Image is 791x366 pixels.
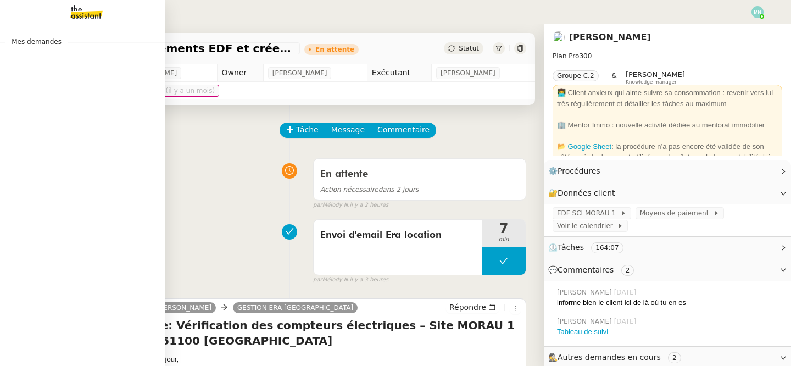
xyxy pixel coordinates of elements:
span: & [612,70,617,85]
span: par [313,201,322,210]
span: Message [331,124,365,136]
span: Procédures [558,167,600,175]
nz-tag: Groupe C.2 [553,70,599,81]
span: Plan Pro [553,52,579,60]
a: Tableau de suivi [557,328,608,336]
nz-tag: 164:07 [591,242,623,253]
span: [PERSON_NAME] [557,317,614,326]
span: min [482,235,526,245]
span: En attente [320,169,368,179]
span: 💬 [548,265,638,274]
td: Exécutant [367,64,431,82]
span: Commentaires [558,265,614,274]
app-user-label: Knowledge manager [626,70,685,85]
span: [DATE] [614,317,639,326]
span: (il y a un mois) [166,87,215,95]
span: Vérifier abonnements EDF et créer tableau consommation [57,43,296,54]
span: [PERSON_NAME] [441,68,495,79]
span: Données client [558,188,615,197]
span: Knowledge manager [626,79,677,85]
span: 300 [579,52,592,60]
span: Statut [459,45,479,52]
span: EDF SCI MORAU 1 [557,208,620,219]
a: [PERSON_NAME] [152,303,216,313]
span: [PERSON_NAME] [557,287,614,297]
img: svg [751,6,764,18]
span: ⚙️ [548,165,605,178]
button: Commentaire [371,123,436,138]
div: : la procédure n’a pas encore été validée de son côté, mais le document utilisé pour le pilotage ... [557,141,778,174]
div: 🔐Données client [544,182,791,204]
span: 7 [482,222,526,235]
span: Voir le calendrier [557,220,617,231]
img: users%2FW7e7b233WjXBv8y9FJp8PJv22Cs1%2Favatar%2F21b3669d-5595-472e-a0ea-de11407c45ae [553,31,565,43]
nz-tag: 2 [621,265,634,276]
span: Répondre [449,302,486,313]
span: Commentaire [377,124,430,136]
button: Message [325,123,371,138]
div: 🏢 Mentor Immo : nouvelle activité dédiée au mentorat immobilier [557,120,778,131]
a: [PERSON_NAME] [569,32,651,42]
span: il y a 2 heures [349,201,388,210]
h4: Re: Vérification des compteurs électriques – Site MORAU 1 – 51100 [GEOGRAPHIC_DATA] [152,318,521,348]
span: [PERSON_NAME] [626,70,685,79]
div: informe bien le client ici de là où tu en es [557,297,782,308]
span: il y a 3 heures [349,275,388,285]
div: 👨‍💻 Client anxieux qui aime suivre sa consommation : revenir vers lui très régulièrement et détai... [557,87,778,109]
span: 🕵️ [548,353,686,362]
td: Owner [217,64,263,82]
span: dans 2 jours [320,186,419,193]
button: Répondre [445,301,500,313]
span: ⏲️ [548,243,632,252]
span: Tâches [558,243,584,252]
span: par [313,275,322,285]
div: En attente [315,46,354,53]
span: Autres demandes en cours [558,353,661,362]
span: Envoi d'email Era location [320,227,475,243]
div: ⚙️Procédures [544,160,791,182]
small: Mélody N. [313,201,388,210]
nz-tag: 2 [668,352,681,363]
div: ⏲️Tâches 164:07 [544,237,791,258]
div: Bonjour, [152,354,521,365]
span: Tâche [296,124,319,136]
span: [PERSON_NAME] [272,68,327,79]
span: Action nécessaire [320,186,378,193]
a: 📂 Google Sheet [557,142,611,151]
div: 💬Commentaires 2 [544,259,791,281]
span: Mes demandes [5,36,68,47]
span: 🔐 [548,187,620,199]
a: GESTION ERA [GEOGRAPHIC_DATA] [233,303,358,313]
span: [DATE] [614,287,639,297]
span: [DATE] 23:59 [122,85,215,96]
small: Mélody N. [313,275,388,285]
button: Tâche [280,123,325,138]
span: Moyens de paiement [640,208,713,219]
